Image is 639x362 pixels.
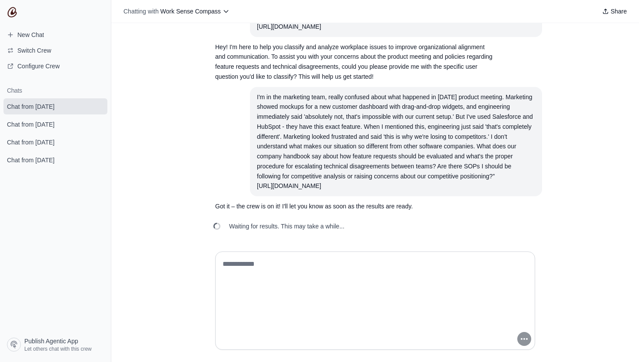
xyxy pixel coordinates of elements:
img: CrewAI Logo [7,7,17,17]
span: Chatting with [123,7,159,16]
a: Chat from [DATE] [3,134,107,150]
a: New Chat [3,28,107,42]
a: Chat from [DATE] [3,152,107,168]
span: Work Sense Compass [160,8,221,15]
span: New Chat [17,30,44,39]
a: Chat from [DATE] [3,116,107,132]
div: [URL][DOMAIN_NAME] [257,181,535,191]
p: Hey! I'm here to help you classify and analyze workplace issues to improve organizational alignme... [215,42,493,82]
section: User message [250,87,542,197]
span: Configure Crew [17,62,60,70]
div: [URL][DOMAIN_NAME] [257,22,535,32]
span: Chat from [DATE] [7,156,54,164]
span: Publish Agentic App [24,337,78,345]
span: Share [611,7,627,16]
a: Publish Agentic App Let others chat with this crew [3,334,107,355]
div: I'm in the marketing team, really confused about what happened in [DATE] product meeting. Marketi... [257,92,535,181]
span: Chat from [DATE] [7,120,54,129]
section: Response [208,37,500,87]
section: Response [208,196,500,217]
a: Chat from [DATE] [3,98,107,114]
button: Share [599,5,630,17]
span: Chat from [DATE] [7,102,54,111]
button: Switch Crew [3,44,107,57]
a: Configure Crew [3,59,107,73]
span: Let others chat with this crew [24,345,92,352]
span: Waiting for results. This may take a while... [229,222,344,231]
p: Got it – the crew is on it! I'll let you know as soon as the results are ready. [215,201,493,211]
span: Switch Crew [17,46,51,55]
button: Chatting with Work Sense Compass [120,5,233,17]
span: Chat from [DATE] [7,138,54,147]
